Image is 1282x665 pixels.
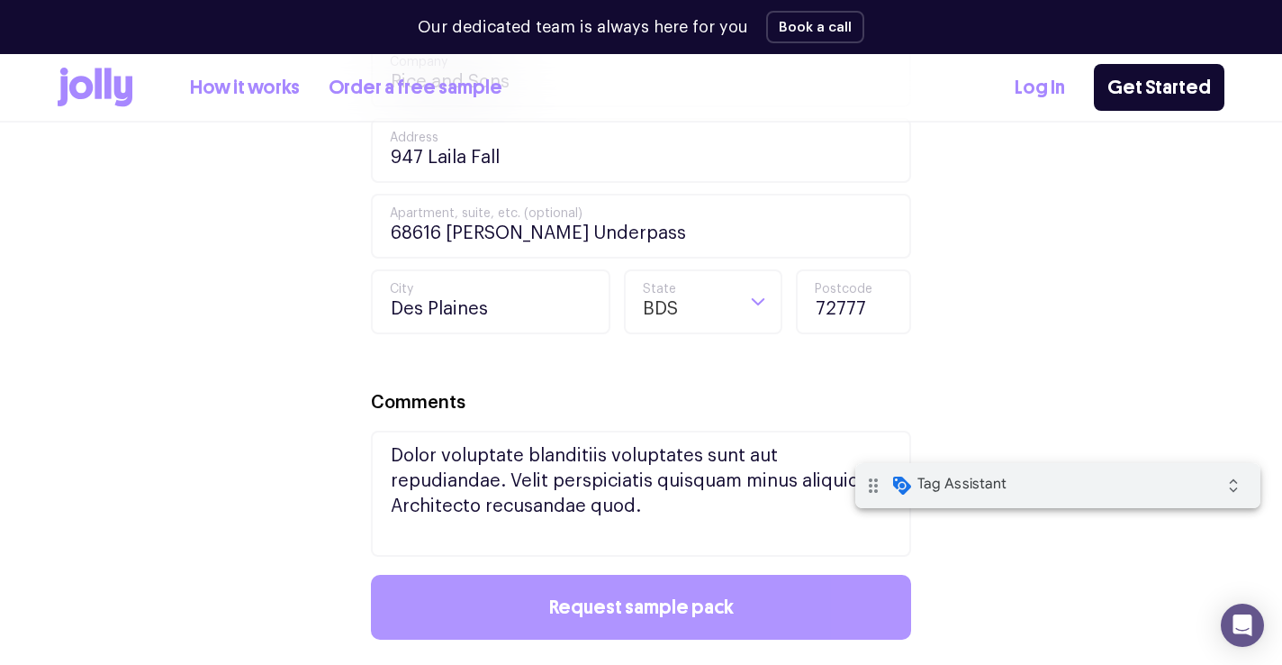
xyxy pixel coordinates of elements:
span: Tag Assistant [62,12,151,30]
input: Search for option [679,271,734,332]
span: Request sample pack [549,597,734,617]
p: Our dedicated team is always here for you [418,15,748,40]
div: Open Intercom Messenger [1221,604,1264,647]
span: BDS [642,271,679,332]
a: Order a free sample [329,73,502,103]
button: Book a call [766,11,864,43]
label: Comments [371,390,465,416]
div: Search for option [624,269,782,334]
a: Log In [1015,73,1065,103]
a: Get Started [1094,64,1224,111]
i: Collapse debug badge [360,5,396,41]
a: How it works [190,73,300,103]
button: Request sample pack [371,575,911,640]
